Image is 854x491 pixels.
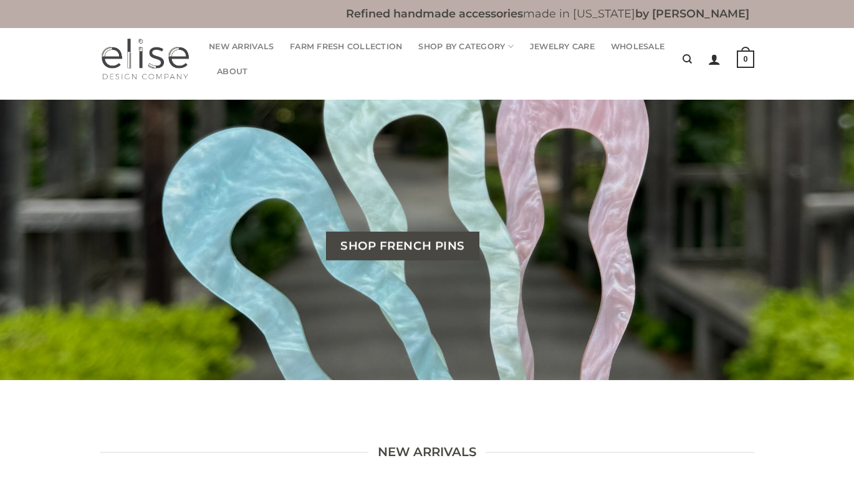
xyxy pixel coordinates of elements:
[530,34,595,59] a: Jewelry Care
[340,237,465,255] span: Shop French Pins
[737,42,754,76] a: 0
[326,232,479,260] a: Shop French Pins
[209,34,274,59] a: New Arrivals
[346,7,749,20] b: made in [US_STATE]
[290,34,402,59] a: Farm Fresh Collection
[346,7,523,20] b: Refined handmade accessories
[635,7,749,20] b: by [PERSON_NAME]
[737,50,754,68] strong: 0
[217,59,247,84] a: About
[683,47,692,71] a: Search
[418,34,514,59] a: Shop By Category
[378,442,476,462] span: new arrivals
[100,37,190,81] img: Elise Design Company
[611,34,664,59] a: Wholesale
